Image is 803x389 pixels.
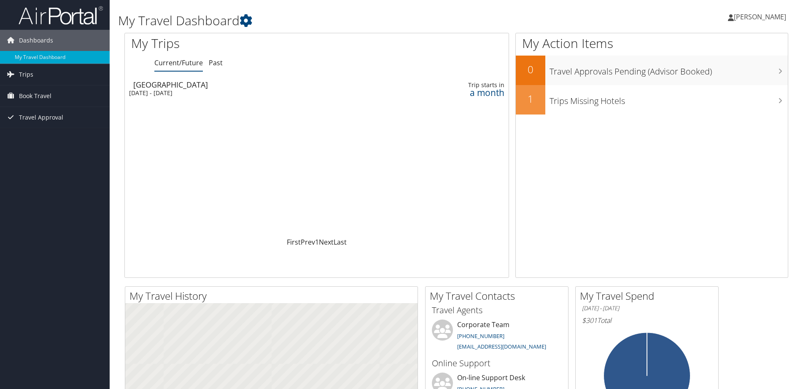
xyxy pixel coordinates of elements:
[319,237,334,247] a: Next
[19,107,63,128] span: Travel Approval
[550,91,788,107] h3: Trips Missing Hotels
[19,85,51,107] span: Book Travel
[580,289,718,303] h2: My Travel Spend
[19,64,33,85] span: Trips
[315,237,319,247] a: 1
[582,316,712,325] h6: Total
[415,81,504,89] div: Trip starts in
[133,81,365,88] div: [GEOGRAPHIC_DATA]
[516,62,545,77] h2: 0
[432,304,562,316] h3: Travel Agents
[734,12,786,21] span: [PERSON_NAME]
[582,304,712,312] h6: [DATE] - [DATE]
[728,4,795,29] a: [PERSON_NAME]
[428,320,566,354] li: Corporate Team
[516,56,788,85] a: 0Travel Approvals Pending (Advisor Booked)
[154,58,203,67] a: Current/Future
[209,58,223,67] a: Past
[19,30,53,51] span: Dashboards
[457,343,546,350] a: [EMAIL_ADDRESS][DOMAIN_NAME]
[118,12,569,29] h1: My Travel Dashboard
[287,237,301,247] a: First
[516,92,545,106] h2: 1
[516,85,788,115] a: 1Trips Missing Hotels
[131,35,342,52] h1: My Trips
[582,316,597,325] span: $301
[129,289,418,303] h2: My Travel History
[415,89,504,96] div: a month
[129,89,361,97] div: [DATE] - [DATE]
[550,61,788,77] h3: Travel Approvals Pending (Advisor Booked)
[457,332,504,340] a: [PHONE_NUMBER]
[334,237,347,247] a: Last
[19,5,103,25] img: airportal-logo.png
[301,237,315,247] a: Prev
[516,35,788,52] h1: My Action Items
[430,289,568,303] h2: My Travel Contacts
[432,357,562,369] h3: Online Support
